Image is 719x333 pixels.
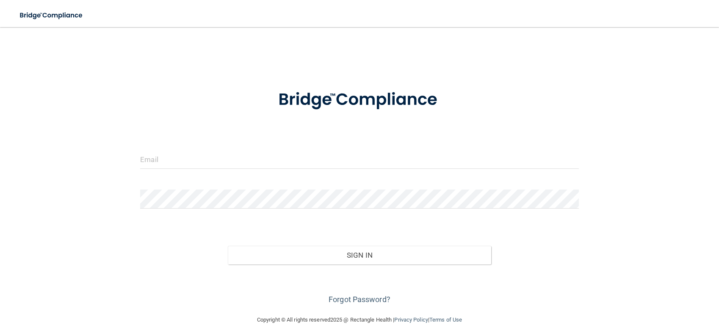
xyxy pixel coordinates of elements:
[228,246,491,264] button: Sign In
[329,295,390,304] a: Forgot Password?
[261,78,458,122] img: bridge_compliance_login_screen.278c3ca4.svg
[140,150,579,169] input: Email
[13,7,91,24] img: bridge_compliance_login_screen.278c3ca4.svg
[429,316,462,323] a: Terms of Use
[394,316,428,323] a: Privacy Policy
